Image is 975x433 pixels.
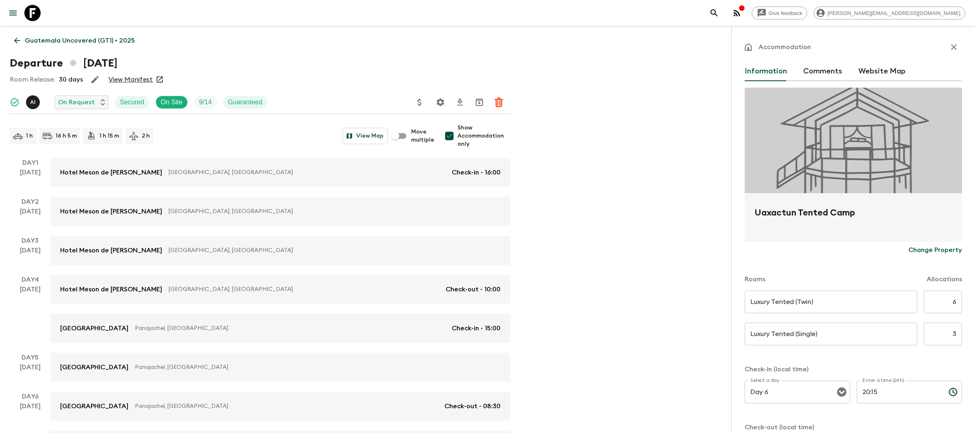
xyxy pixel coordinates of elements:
[444,401,500,411] p: Check-out - 08:30
[471,94,487,110] button: Archive (Completed, Cancelled or Unsynced Departures only)
[120,97,144,107] p: Secured
[30,99,35,106] p: A I
[752,6,807,19] a: Give feedback
[10,55,117,71] h1: Departure [DATE]
[199,97,212,107] p: 9 / 14
[60,284,162,294] p: Hotel Meson de [PERSON_NAME]
[836,386,847,398] button: Open
[20,168,41,187] div: [DATE]
[491,94,507,110] button: Delete
[10,75,55,84] p: Room Release:
[706,5,722,21] button: search adventures
[452,94,468,110] button: Download CSV
[457,124,510,148] span: Show Accommodation only
[858,62,906,81] button: Website Map
[745,291,917,313] input: eg. Tent on a jeep
[750,377,779,384] label: Select a day
[745,88,962,193] div: Photo of Uaxactun Tented Camp
[135,363,494,371] p: Panajachel, [GEOGRAPHIC_DATA]
[10,97,19,107] svg: Synced Successfully
[20,246,41,265] div: [DATE]
[169,285,439,293] p: [GEOGRAPHIC_DATA], [GEOGRAPHIC_DATA]
[50,158,510,187] a: Hotel Meson de [PERSON_NAME][GEOGRAPHIC_DATA], [GEOGRAPHIC_DATA]Check-in - 16:00
[10,158,50,168] p: Day 1
[50,236,510,265] a: Hotel Meson de [PERSON_NAME][GEOGRAPHIC_DATA], [GEOGRAPHIC_DATA]
[115,96,149,109] div: Secured
[135,402,438,410] p: Panajachel, [GEOGRAPHIC_DATA]
[10,392,50,401] p: Day 6
[758,42,811,52] p: Accommodation
[764,10,807,16] span: Give feedback
[100,132,119,140] p: 1 h 15 m
[26,95,41,109] button: AI
[50,392,510,421] a: [GEOGRAPHIC_DATA]Panajachel, [GEOGRAPHIC_DATA]Check-out - 08:30
[10,275,50,284] p: Day 4
[452,168,500,177] p: Check-in - 16:00
[745,62,787,81] button: Information
[60,246,162,255] p: Hotel Meson de [PERSON_NAME]
[745,364,962,374] p: Check-in (local time)
[194,96,217,109] div: Trip Fill
[412,94,428,110] button: Update Price, Early Bird Discount and Costs
[25,36,135,45] p: Guatemala Uncovered (GT1) • 2025
[50,197,510,226] a: Hotel Meson de [PERSON_NAME][GEOGRAPHIC_DATA], [GEOGRAPHIC_DATA]
[50,314,510,343] a: [GEOGRAPHIC_DATA]Panajachel, [GEOGRAPHIC_DATA]Check-in - 15:00
[60,168,162,177] p: Hotel Meson de [PERSON_NAME]
[342,128,388,144] button: View Map
[857,381,942,403] input: hh:mm
[108,75,153,84] a: View Manifest
[803,62,842,81] button: Comments
[10,353,50,362] p: Day 5
[10,197,50,207] p: Day 2
[59,75,83,84] p: 30 days
[814,6,965,19] div: [PERSON_NAME][EMAIL_ADDRESS][DOMAIN_NAME]
[10,32,139,49] a: Guatemala Uncovered (GT1) • 2025
[20,284,41,343] div: [DATE]
[823,10,965,16] span: [PERSON_NAME][EMAIL_ADDRESS][DOMAIN_NAME]
[60,401,128,411] p: [GEOGRAPHIC_DATA]
[10,236,50,246] p: Day 3
[58,97,95,107] p: On Request
[142,132,150,140] p: 2 h
[745,274,765,284] p: Rooms
[60,207,162,216] p: Hotel Meson de [PERSON_NAME]
[754,206,952,232] h2: Uaxactun Tented Camp
[26,132,33,140] p: 1 h
[411,128,435,144] span: Move multiple
[50,353,510,382] a: [GEOGRAPHIC_DATA]Panajachel, [GEOGRAPHIC_DATA]
[169,168,445,177] p: [GEOGRAPHIC_DATA], [GEOGRAPHIC_DATA]
[20,362,41,382] div: [DATE]
[446,284,500,294] p: Check-out - 10:00
[135,324,445,332] p: Panajachel, [GEOGRAPHIC_DATA]
[5,5,21,21] button: menu
[862,377,904,384] label: Enter a time (24h)
[745,422,962,432] p: Check-out (local time)
[169,207,494,215] p: [GEOGRAPHIC_DATA], [GEOGRAPHIC_DATA]
[50,275,510,304] a: Hotel Meson de [PERSON_NAME][GEOGRAPHIC_DATA], [GEOGRAPHIC_DATA]Check-out - 10:00
[20,207,41,226] div: [DATE]
[156,96,188,109] div: On Site
[432,94,448,110] button: Settings
[228,97,262,107] p: Guaranteed
[169,246,494,254] p: [GEOGRAPHIC_DATA], [GEOGRAPHIC_DATA]
[60,323,128,333] p: [GEOGRAPHIC_DATA]
[60,362,128,372] p: [GEOGRAPHIC_DATA]
[452,323,500,333] p: Check-in - 15:00
[161,97,182,107] p: On Site
[26,98,41,104] span: Alvaro Ixtetela
[945,384,961,400] button: Choose time, selected time is 8:15 PM
[745,323,917,345] input: eg. Double superior treehouse
[908,245,962,255] p: Change Property
[56,132,77,140] p: 16 h 5 m
[908,242,962,258] button: Change Property
[927,274,962,284] p: Allocations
